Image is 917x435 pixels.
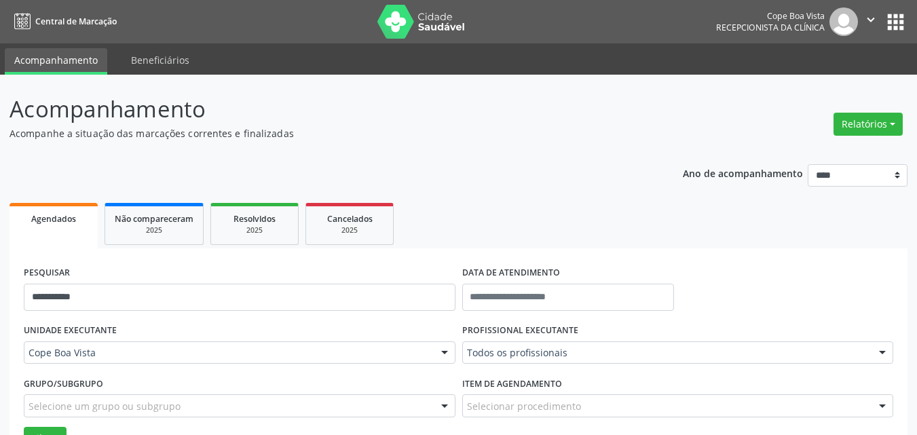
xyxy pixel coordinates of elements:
[29,346,428,360] span: Cope Boa Vista
[24,373,103,394] label: Grupo/Subgrupo
[683,164,803,181] p: Ano de acompanhamento
[35,16,117,27] span: Central de Marcação
[233,213,276,225] span: Resolvidos
[24,263,70,284] label: PESQUISAR
[716,22,825,33] span: Recepcionista da clínica
[115,225,193,235] div: 2025
[462,373,562,394] label: Item de agendamento
[10,126,638,140] p: Acompanhe a situação das marcações correntes e finalizadas
[221,225,288,235] div: 2025
[327,213,373,225] span: Cancelados
[115,213,193,225] span: Não compareceram
[121,48,199,72] a: Beneficiários
[462,263,560,284] label: DATA DE ATENDIMENTO
[29,399,181,413] span: Selecione um grupo ou subgrupo
[5,48,107,75] a: Acompanhamento
[829,7,858,36] img: img
[467,346,866,360] span: Todos os profissionais
[884,10,907,34] button: apps
[467,399,581,413] span: Selecionar procedimento
[834,113,903,136] button: Relatórios
[716,10,825,22] div: Cope Boa Vista
[10,92,638,126] p: Acompanhamento
[858,7,884,36] button: 
[462,320,578,341] label: PROFISSIONAL EXECUTANTE
[863,12,878,27] i: 
[24,320,117,341] label: UNIDADE EXECUTANTE
[31,213,76,225] span: Agendados
[10,10,117,33] a: Central de Marcação
[316,225,383,235] div: 2025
